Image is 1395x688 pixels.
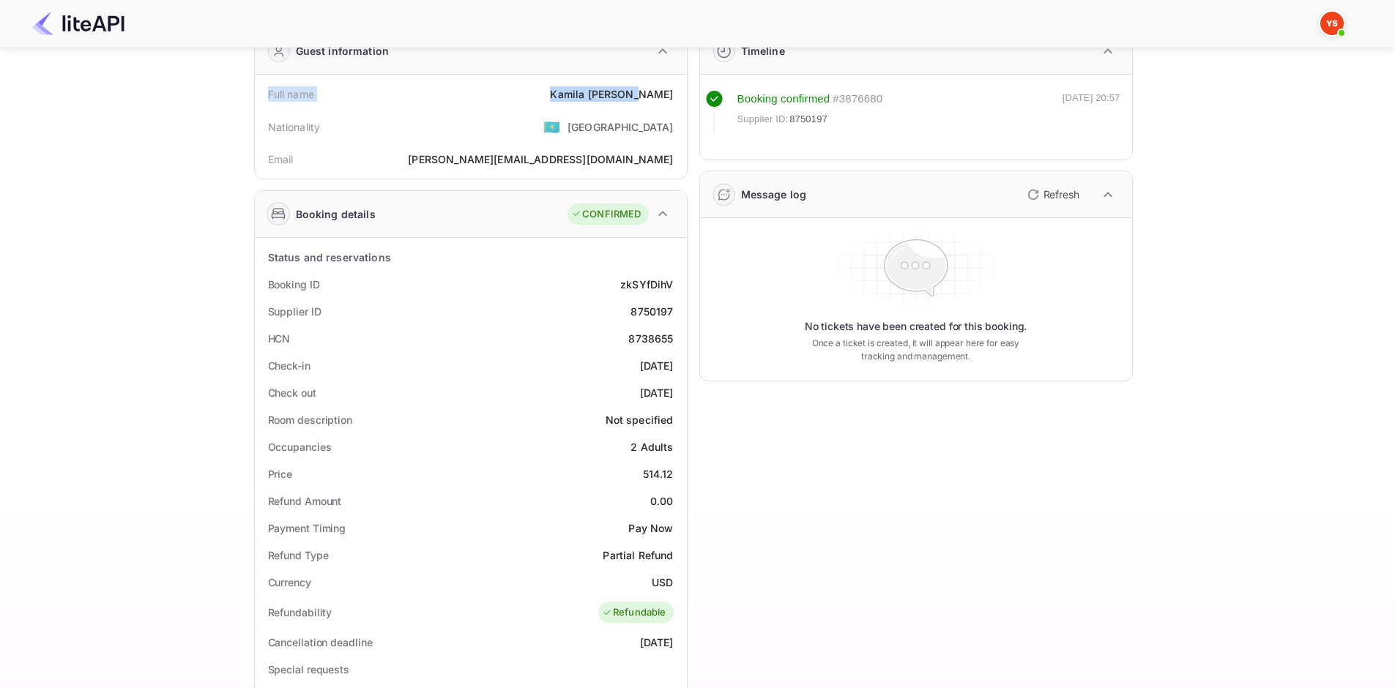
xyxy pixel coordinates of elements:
div: Nationality [268,119,321,135]
div: [DATE] 20:57 [1063,91,1120,133]
div: Status and reservations [268,250,391,265]
p: Refresh [1044,187,1079,202]
div: Booking details [296,206,376,222]
div: Full name [268,86,314,102]
div: 8738655 [628,331,673,346]
div: CONFIRMED [571,207,641,222]
div: Message log [741,187,807,202]
div: Supplier ID [268,304,321,319]
div: Check-in [268,358,310,373]
div: Kamila [PERSON_NAME] [550,86,673,102]
p: Once a ticket is created, it will appear here for easy tracking and management. [800,337,1032,363]
div: [DATE] [640,358,674,373]
div: Room description [268,412,352,427]
span: Supplier ID: [737,112,789,127]
span: 8750197 [789,112,827,127]
div: Email [268,152,294,167]
div: Refund Amount [268,493,342,509]
div: [PERSON_NAME][EMAIL_ADDRESS][DOMAIN_NAME] [408,152,673,167]
div: 514.12 [643,466,674,482]
div: Refundable [602,605,666,620]
div: Special requests [268,662,349,677]
div: [GEOGRAPHIC_DATA] [568,119,674,135]
div: Not specified [606,412,674,427]
div: Timeline [741,43,785,59]
div: 8750197 [630,304,673,319]
div: Refundability [268,605,332,620]
div: Payment Timing [268,520,346,536]
div: Check out [268,385,316,400]
div: zkSYfDihV [620,277,673,292]
button: Refresh [1019,183,1085,206]
div: [DATE] [640,385,674,400]
div: Pay Now [628,520,673,536]
div: Occupancies [268,439,332,455]
img: LiteAPI Logo [32,12,124,35]
div: 2 Adults [630,439,673,455]
img: Yandex Support [1320,12,1344,35]
div: HCN [268,331,291,346]
div: Refund Type [268,547,329,563]
div: Currency [268,575,311,590]
p: No tickets have been created for this booking. [805,319,1027,334]
div: Guest information [296,43,390,59]
div: Cancellation deadline [268,635,373,650]
div: [DATE] [640,635,674,650]
div: Booking ID [268,277,320,292]
div: Partial Refund [603,547,673,563]
div: Price [268,466,293,482]
div: 0.00 [650,493,674,509]
div: USD [652,575,673,590]
span: United States [543,113,560,140]
div: Booking confirmed [737,91,830,108]
div: # 3876680 [833,91,882,108]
